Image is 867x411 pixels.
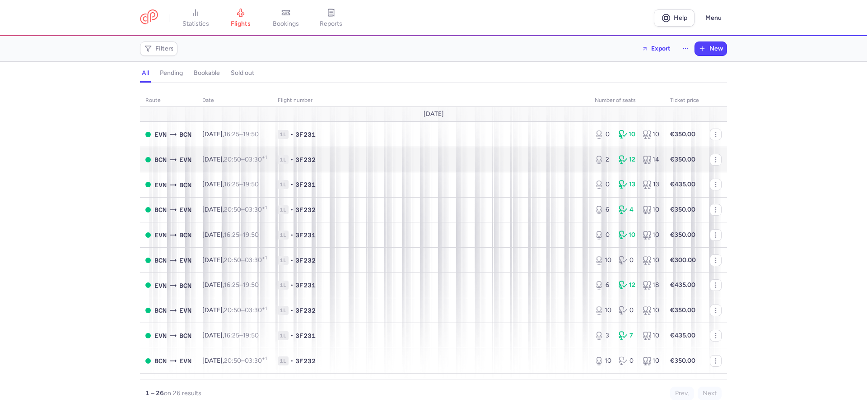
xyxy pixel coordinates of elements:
span: EVN [179,155,191,165]
time: 20:50 [224,357,241,365]
time: 19:50 [243,332,259,339]
strong: €350.00 [670,306,695,314]
strong: €300.00 [670,256,696,264]
strong: €350.00 [670,206,695,213]
h4: pending [160,69,183,77]
span: • [290,256,294,265]
time: 03:30 [245,357,267,365]
span: – [224,180,259,188]
span: [DATE], [202,332,259,339]
div: 18 [643,281,659,290]
div: 0 [619,356,635,365]
span: – [224,231,259,239]
time: 20:50 [224,306,241,314]
div: 0 [595,231,611,240]
span: 3F231 [295,331,316,340]
span: • [290,130,294,139]
strong: €350.00 [670,156,695,163]
span: 1L [278,331,289,340]
span: 1L [278,256,289,265]
span: EVN [154,331,167,341]
th: number of seats [589,94,665,107]
th: Ticket price [665,94,704,107]
h4: sold out [231,69,254,77]
span: EVN [154,281,167,291]
time: 19:50 [243,130,259,138]
div: 6 [595,205,611,214]
span: 1L [278,205,289,214]
div: 7 [619,331,635,340]
sup: +1 [262,356,267,361]
span: EVN [179,255,191,265]
span: – [224,332,259,339]
span: 3F232 [295,356,316,365]
strong: €435.00 [670,281,695,289]
span: BCN [179,180,191,190]
span: – [224,156,267,163]
time: 19:50 [243,281,259,289]
h4: bookable [194,69,220,77]
time: 20:50 [224,156,241,163]
sup: +1 [262,205,267,211]
strong: €435.00 [670,180,695,188]
span: BCN [179,331,191,341]
a: reports [308,8,354,28]
div: 14 [643,155,659,164]
span: BCN [179,230,191,240]
span: [DATE], [202,231,259,239]
h4: all [142,69,149,77]
span: [DATE], [202,357,267,365]
span: • [290,281,294,290]
time: 19:50 [243,231,259,239]
span: bookings [273,20,299,28]
button: Next [698,387,722,400]
span: EVN [154,180,167,190]
div: 13 [619,180,635,189]
span: • [290,155,294,164]
div: 10 [643,306,659,315]
time: 20:50 [224,256,241,264]
th: route [140,94,197,107]
time: 03:30 [245,256,267,264]
div: 10 [643,231,659,240]
time: 16:25 [224,332,239,339]
time: 16:25 [224,130,239,138]
span: BCN [154,305,167,315]
span: New [709,45,723,52]
span: BCN [154,356,167,366]
div: 10 [643,356,659,365]
span: • [290,306,294,315]
span: [DATE], [202,281,259,289]
span: EVN [154,129,167,139]
button: Export [636,42,676,56]
span: 1L [278,281,289,290]
span: 3F232 [295,256,316,265]
div: 0 [619,256,635,265]
div: 3 [595,331,611,340]
span: 3F231 [295,281,316,290]
span: BCN [154,205,167,215]
div: 10 [643,205,659,214]
span: [DATE], [202,256,267,264]
span: 3F232 [295,306,316,315]
span: [DATE] [424,111,444,118]
span: EVN [179,356,191,366]
span: – [224,357,267,365]
span: – [224,256,267,264]
span: 3F232 [295,155,316,164]
span: Help [674,14,687,21]
span: BCN [154,155,167,165]
span: • [290,331,294,340]
span: 1L [278,130,289,139]
span: – [224,281,259,289]
span: • [290,180,294,189]
div: 12 [619,281,635,290]
time: 03:30 [245,206,267,213]
span: [DATE], [202,306,267,314]
span: BCN [154,255,167,265]
span: • [290,231,294,240]
button: Menu [700,9,727,27]
span: [DATE], [202,180,259,188]
time: 20:50 [224,206,241,213]
span: BCN [179,129,191,139]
